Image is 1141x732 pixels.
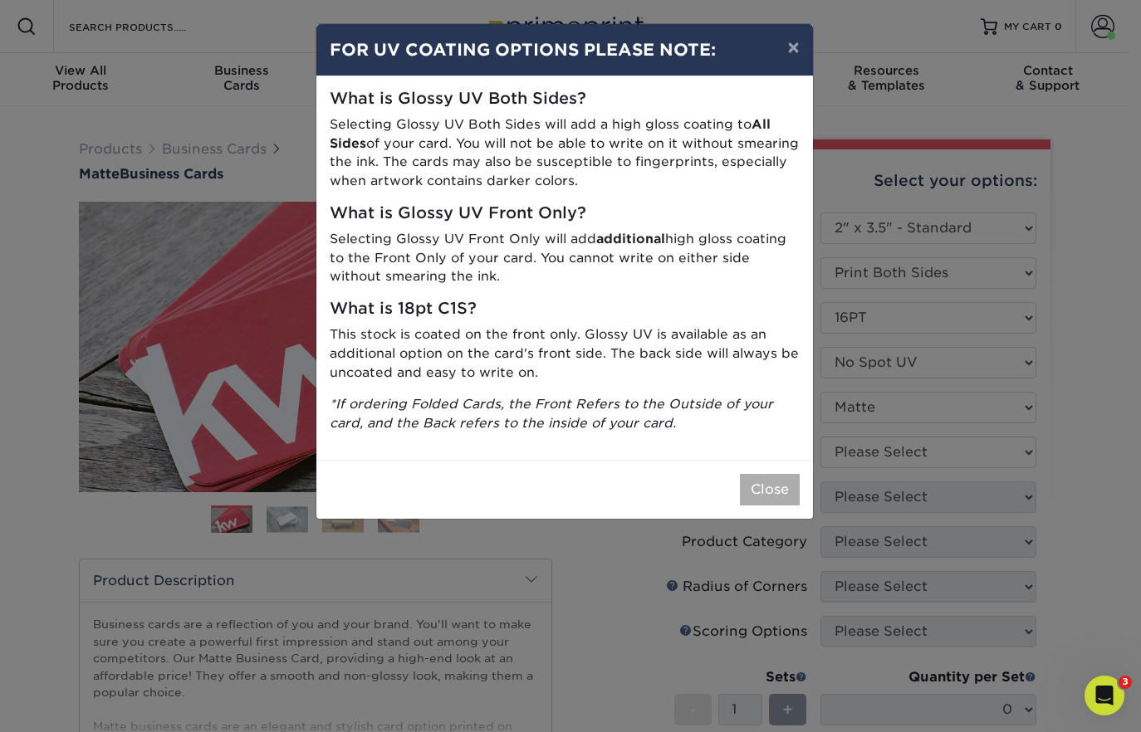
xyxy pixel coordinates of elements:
[330,230,800,286] p: Selecting Glossy UV Front Only will add high gloss coating to the Front Only of your card. You ca...
[1085,676,1124,715] iframe: Intercom live chat
[330,37,800,62] h4: FOR UV COATING OPTIONS PLEASE NOTE:
[330,116,771,151] strong: All Sides
[596,231,665,246] strong: additional
[774,24,812,71] button: ×
[330,325,800,382] p: This stock is coated on the front only. Glossy UV is available as an additional option on the car...
[330,90,800,109] h5: What is Glossy UV Both Sides?
[330,396,773,431] i: *If ordering Folded Cards, the Front Refers to the Outside of your card, and the Back refers to t...
[330,300,800,319] h5: What is 18pt C1S?
[330,204,800,223] h5: What is Glossy UV Front Only?
[1119,676,1132,689] span: 3
[330,115,800,191] p: Selecting Glossy UV Both Sides will add a high gloss coating to of your card. You will not be abl...
[740,474,800,505] button: Close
